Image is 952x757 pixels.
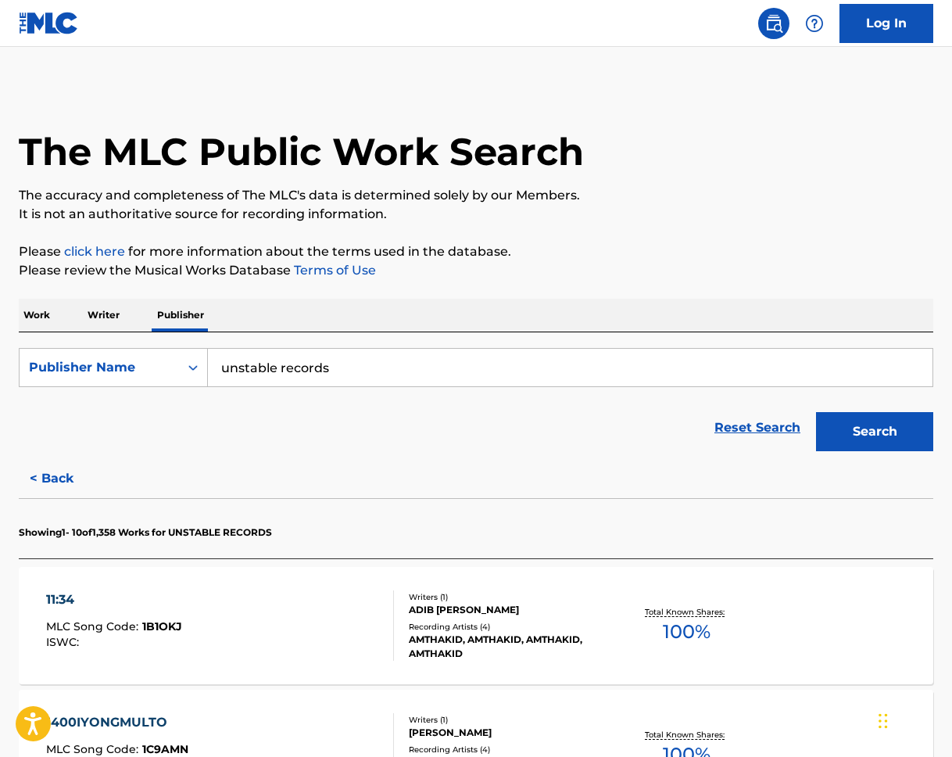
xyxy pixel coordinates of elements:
div: Recording Artists ( 4 ) [409,621,611,633]
div: Writers ( 1 ) [409,714,611,726]
a: click here [64,244,125,259]
p: Total Known Shares: [645,606,728,618]
span: 1C9AMN [142,742,188,756]
div: Help [799,8,830,39]
p: Please review the Musical Works Database [19,261,933,280]
span: ISWC : [46,635,83,649]
div: 11:34 [46,590,182,609]
button: Search [816,412,933,451]
span: 100 % [663,618,710,646]
span: MLC Song Code : [46,619,142,633]
p: Publisher [152,299,209,332]
form: Search Form [19,348,933,459]
h1: The MLC Public Work Search [19,128,584,175]
a: 11:34MLC Song Code:1B1OKJISWC:Writers (1)ADIB [PERSON_NAME]Recording Artists (4)AMTHAKID, AMTHAKI... [19,567,933,684]
p: Writer [83,299,124,332]
div: [PERSON_NAME] [409,726,611,740]
div: 1400IYONGMULTO [46,713,188,732]
p: The accuracy and completeness of The MLC's data is determined solely by our Members. [19,186,933,205]
img: MLC Logo [19,12,79,34]
iframe: Chat Widget [874,682,952,757]
a: Terms of Use [291,263,376,278]
p: Showing 1 - 10 of 1,358 Works for UNSTABLE RECORDS [19,526,272,540]
p: Total Known Shares: [645,729,728,741]
span: MLC Song Code : [46,742,142,756]
div: Drag [879,698,888,744]
a: Public Search [758,8,789,39]
div: Writers ( 1 ) [409,591,611,603]
div: Recording Artists ( 4 ) [409,744,611,755]
span: 1B1OKJ [142,619,182,633]
a: Reset Search [707,411,808,445]
div: AMTHAKID, AMTHAKID, AMTHAKID, AMTHAKID [409,633,611,661]
p: Please for more information about the terms used in the database. [19,242,933,261]
a: Log In [839,4,933,43]
img: search [764,14,783,33]
p: Work [19,299,55,332]
button: < Back [19,459,113,498]
p: It is not an authoritative source for recording information. [19,205,933,224]
div: Publisher Name [29,358,170,377]
div: ADIB [PERSON_NAME] [409,603,611,617]
img: help [805,14,824,33]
